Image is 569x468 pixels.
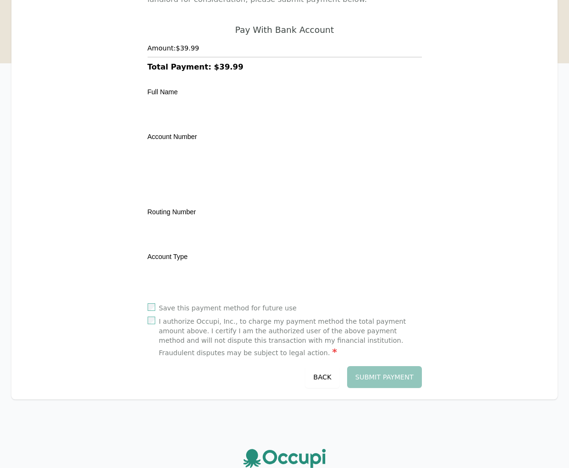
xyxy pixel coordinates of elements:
[159,317,422,358] label: I authorize Occupi, Inc., to charge my payment method the total payment amount above. I certify I...
[159,303,297,313] label: Save this payment method for future use
[148,133,197,140] label: Account Number
[148,208,196,216] label: Routing Number
[235,24,334,36] h2: Pay With Bank Account
[148,253,188,260] label: Account Type
[148,43,422,53] h4: Amount: $39.99
[305,366,339,388] button: Back
[148,88,178,96] label: Full Name
[148,61,422,73] h3: Total Payment: $39.99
